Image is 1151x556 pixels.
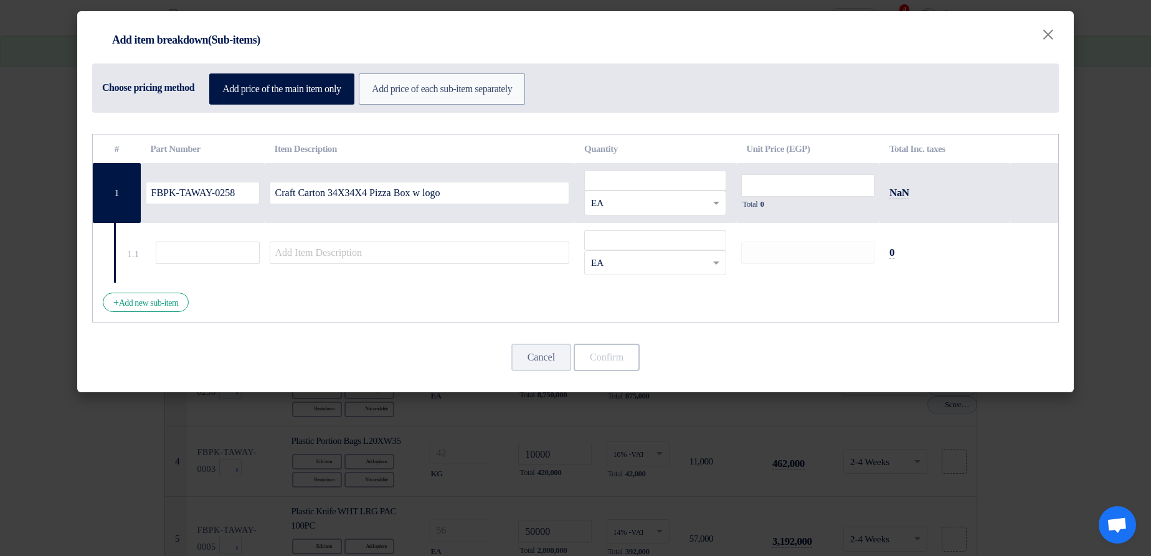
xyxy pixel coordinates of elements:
[113,298,119,308] span: +
[736,134,879,164] th: Unit Price (EGP)
[93,134,141,164] th: #
[511,344,571,371] button: Cancel
[591,196,604,210] span: EA
[141,134,265,164] th: Part Number
[265,134,575,164] th: Item Description
[584,230,726,250] input: Price in EGP
[889,247,894,259] span: 0
[574,134,736,164] th: Quantity
[889,187,909,199] span: NaN
[93,163,141,223] td: 1
[102,80,194,95] div: Choose pricing method
[92,31,260,49] h4: Add item breakdown(Sub-items)
[103,293,189,312] div: Add new sub-item
[879,134,1010,164] th: Total Inc. taxes
[1031,20,1065,45] button: Close
[209,73,354,105] label: Add price of the main item only
[574,344,640,371] button: Confirm
[760,198,764,210] span: 0
[591,256,604,270] span: EA
[1041,21,1055,49] span: ×
[359,73,525,105] label: Add price of each sub-item separately
[270,182,570,204] input: Add Item Description
[742,198,757,210] span: Total
[584,171,726,191] input: Price in EGP
[1099,506,1136,544] div: Open chat
[270,242,570,264] input: Add Item Description
[128,248,140,261] div: 1.1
